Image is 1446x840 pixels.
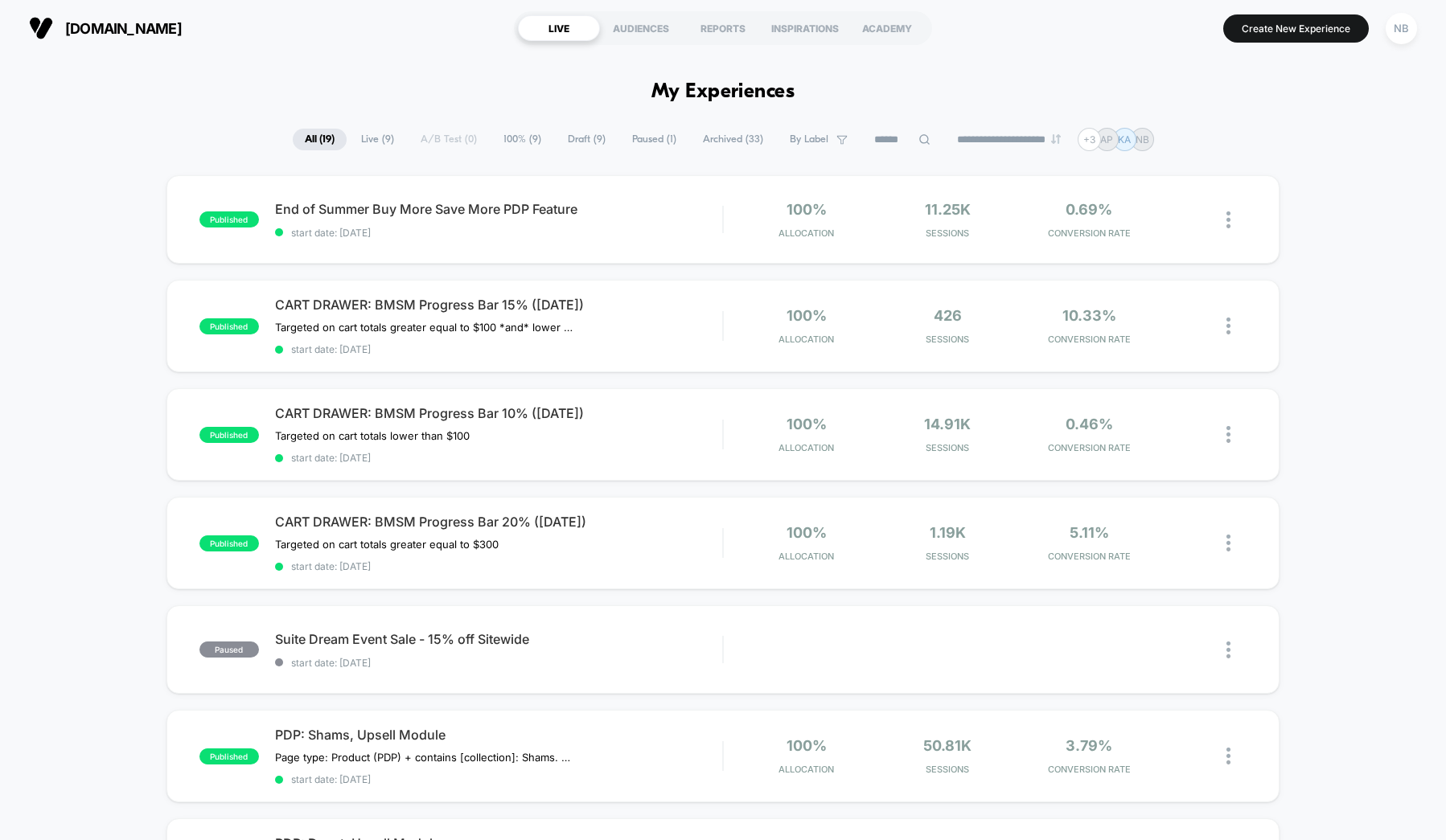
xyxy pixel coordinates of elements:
[275,201,722,217] span: End of Summer Buy More Save More PDP Feature
[924,416,971,432] span: 14.91k
[881,442,1014,453] span: Sessions
[881,551,1014,562] span: Sessions
[1062,307,1116,324] span: 10.33%
[275,514,722,530] span: CART DRAWER: BMSM Progress Bar 20% ([DATE])
[1022,551,1156,562] span: CONVERSION RATE
[275,538,499,551] span: Targeted on cart totals greater equal to $300
[275,405,722,421] span: CART DRAWER: BMSM Progress Bar 10% ([DATE])
[778,442,834,453] span: Allocation
[275,560,722,572] span: start date: [DATE]
[925,201,971,218] span: 11.25k
[787,201,827,218] span: 100%
[778,227,834,239] span: Allocation
[293,129,347,150] span: All ( 19 )
[778,764,834,775] span: Allocation
[1078,128,1101,151] div: + 3
[199,427,259,443] span: published
[778,334,834,345] span: Allocation
[1226,318,1230,334] img: close
[1386,13,1417,44] div: NB
[65,20,182,37] span: [DOMAIN_NAME]
[1022,334,1156,345] span: CONVERSION RATE
[275,452,722,464] span: start date: [DATE]
[275,657,722,669] span: start date: [DATE]
[1100,133,1113,145] p: AP
[199,211,259,227] span: published
[881,227,1014,239] span: Sessions
[1226,535,1230,551] img: close
[1066,201,1112,218] span: 0.69%
[1066,737,1112,754] span: 3.79%
[199,318,259,334] span: published
[1136,133,1149,145] p: NB
[1118,133,1131,145] p: KA
[1022,442,1156,453] span: CONVERSION RATE
[275,429,470,442] span: Targeted on cart totals lower than $100
[275,631,722,647] span: Suite Dream Event Sale - 15% off Sitewide
[790,133,828,145] span: By Label
[778,551,834,562] span: Allocation
[275,343,722,355] span: start date: [DATE]
[881,334,1014,345] span: Sessions
[491,129,553,150] span: 100% ( 9 )
[764,15,846,41] div: INSPIRATIONS
[600,15,682,41] div: AUDIENCES
[881,764,1014,775] span: Sessions
[651,80,795,104] h1: My Experiences
[930,524,966,541] span: 1.19k
[275,727,722,743] span: PDP: Shams, Upsell Module
[275,297,722,313] span: CART DRAWER: BMSM Progress Bar 15% ([DATE])
[275,751,573,764] span: Page type: Product (PDP) + contains [collection]: Shams. Shows Products from [selected products] ...
[199,641,259,658] span: paused
[29,16,53,40] img: Visually logo
[934,307,962,324] span: 426
[349,129,406,150] span: Live ( 9 )
[787,307,827,324] span: 100%
[787,737,827,754] span: 100%
[1381,12,1422,45] button: NB
[1226,426,1230,443] img: close
[620,129,688,150] span: Paused ( 1 )
[1022,764,1156,775] span: CONVERSION RATE
[556,129,618,150] span: Draft ( 9 )
[199,748,259,764] span: published
[923,737,972,754] span: 50.81k
[275,321,573,334] span: Targeted on cart totals greater equal to $100 *and* lower than $300
[24,15,187,41] button: [DOMAIN_NAME]
[275,227,722,239] span: start date: [DATE]
[787,524,827,541] span: 100%
[1226,748,1230,764] img: close
[1226,211,1230,228] img: close
[682,15,764,41] div: REPORTS
[1226,641,1230,658] img: close
[518,15,600,41] div: LIVE
[1066,416,1113,432] span: 0.46%
[1223,14,1369,43] button: Create New Experience
[846,15,928,41] div: ACADEMY
[787,416,827,432] span: 100%
[199,535,259,551] span: published
[1070,524,1109,541] span: 5.11%
[1022,227,1156,239] span: CONVERSION RATE
[275,773,722,785] span: start date: [DATE]
[1051,134,1061,144] img: end
[691,129,775,150] span: Archived ( 33 )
